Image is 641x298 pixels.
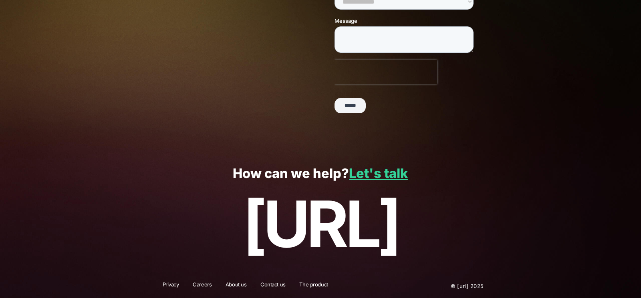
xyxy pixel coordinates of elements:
[255,281,291,291] a: Contact us
[17,188,623,260] p: [URL]
[294,281,333,291] a: The product
[17,166,623,181] p: How can we help?
[220,281,252,291] a: About us
[349,166,408,181] a: Let's talk
[187,281,217,291] a: Careers
[402,281,484,291] p: © [URL] 2025
[157,281,184,291] a: Privacy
